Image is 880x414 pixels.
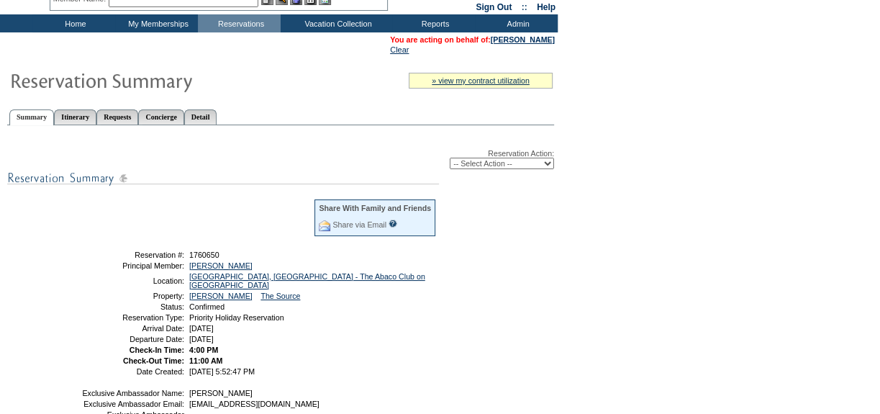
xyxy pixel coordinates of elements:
[81,272,184,289] td: Location:
[123,356,184,365] strong: Check-Out Time:
[390,35,555,44] span: You are acting on behalf of:
[390,45,409,54] a: Clear
[522,2,527,12] span: ::
[189,389,253,397] span: [PERSON_NAME]
[189,324,214,333] span: [DATE]
[9,66,297,94] img: Reservaton Summary
[189,400,319,408] span: [EMAIL_ADDRESS][DOMAIN_NAME]
[7,149,554,169] div: Reservation Action:
[115,14,198,32] td: My Memberships
[189,302,224,311] span: Confirmed
[138,109,183,125] a: Concierge
[491,35,555,44] a: [PERSON_NAME]
[432,76,530,85] a: » view my contract utilization
[81,324,184,333] td: Arrival Date:
[332,220,386,229] a: Share via Email
[81,389,184,397] td: Exclusive Ambassador Name:
[198,14,281,32] td: Reservations
[189,367,255,376] span: [DATE] 5:52:47 PM
[130,346,184,354] strong: Check-In Time:
[189,251,219,259] span: 1760650
[189,356,222,365] span: 11:00 AM
[184,109,217,125] a: Detail
[319,204,431,212] div: Share With Family and Friends
[189,272,425,289] a: [GEOGRAPHIC_DATA], [GEOGRAPHIC_DATA] - The Abaco Club on [GEOGRAPHIC_DATA]
[81,400,184,408] td: Exclusive Ambassador Email:
[7,169,439,187] img: subTtlResSummary.gif
[32,14,115,32] td: Home
[392,14,475,32] td: Reports
[9,109,54,125] a: Summary
[81,292,184,300] td: Property:
[189,261,253,270] a: [PERSON_NAME]
[96,109,138,125] a: Requests
[281,14,392,32] td: Vacation Collection
[81,261,184,270] td: Principal Member:
[81,302,184,311] td: Status:
[81,367,184,376] td: Date Created:
[189,292,253,300] a: [PERSON_NAME]
[81,251,184,259] td: Reservation #:
[81,313,184,322] td: Reservation Type:
[189,346,218,354] span: 4:00 PM
[189,313,283,322] span: Priority Holiday Reservation
[389,220,397,228] input: What is this?
[189,335,214,343] span: [DATE]
[537,2,555,12] a: Help
[54,109,96,125] a: Itinerary
[475,14,558,32] td: Admin
[81,335,184,343] td: Departure Date:
[260,292,300,300] a: The Source
[476,2,512,12] a: Sign Out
